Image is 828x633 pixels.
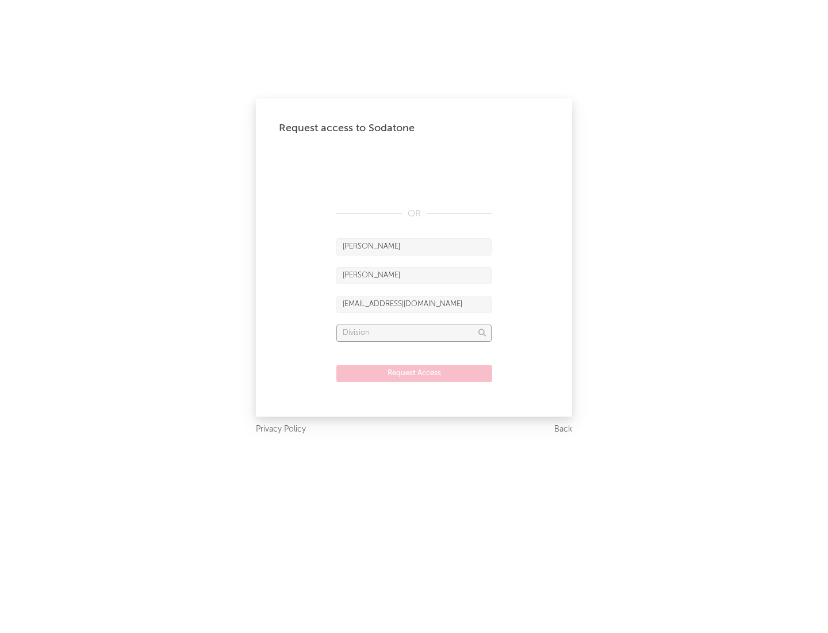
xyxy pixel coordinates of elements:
a: Privacy Policy [256,422,306,437]
div: OR [336,207,492,221]
input: Last Name [336,267,492,284]
input: Email [336,296,492,313]
input: First Name [336,238,492,256]
a: Back [554,422,572,437]
button: Request Access [336,365,492,382]
input: Division [336,325,492,342]
div: Request access to Sodatone [279,121,549,135]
